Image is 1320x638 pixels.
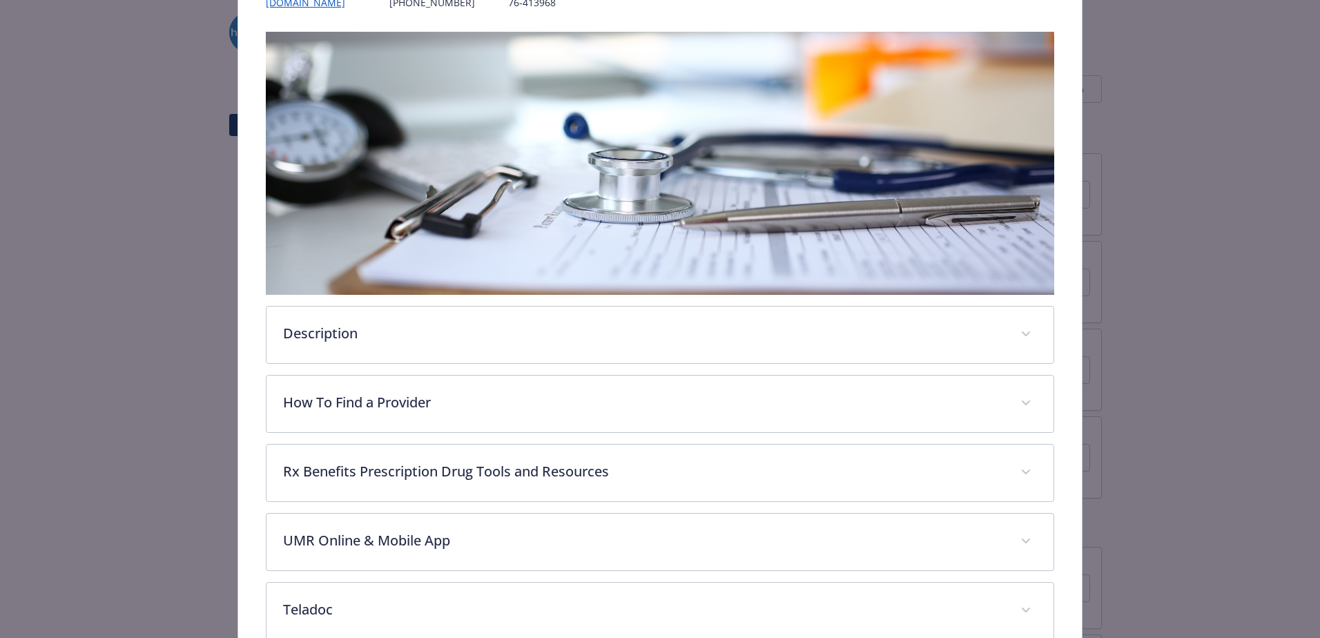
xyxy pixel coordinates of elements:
div: How To Find a Provider [266,376,1054,432]
img: banner [266,32,1054,295]
div: UMR Online & Mobile App [266,514,1054,570]
p: Rx Benefits Prescription Drug Tools and Resources [283,461,1004,482]
p: UMR Online & Mobile App [283,530,1004,551]
p: Description [283,323,1004,344]
p: Teladoc [283,599,1004,620]
div: Rx Benefits Prescription Drug Tools and Resources [266,445,1054,501]
p: How To Find a Provider [283,392,1004,413]
div: Description [266,307,1054,363]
